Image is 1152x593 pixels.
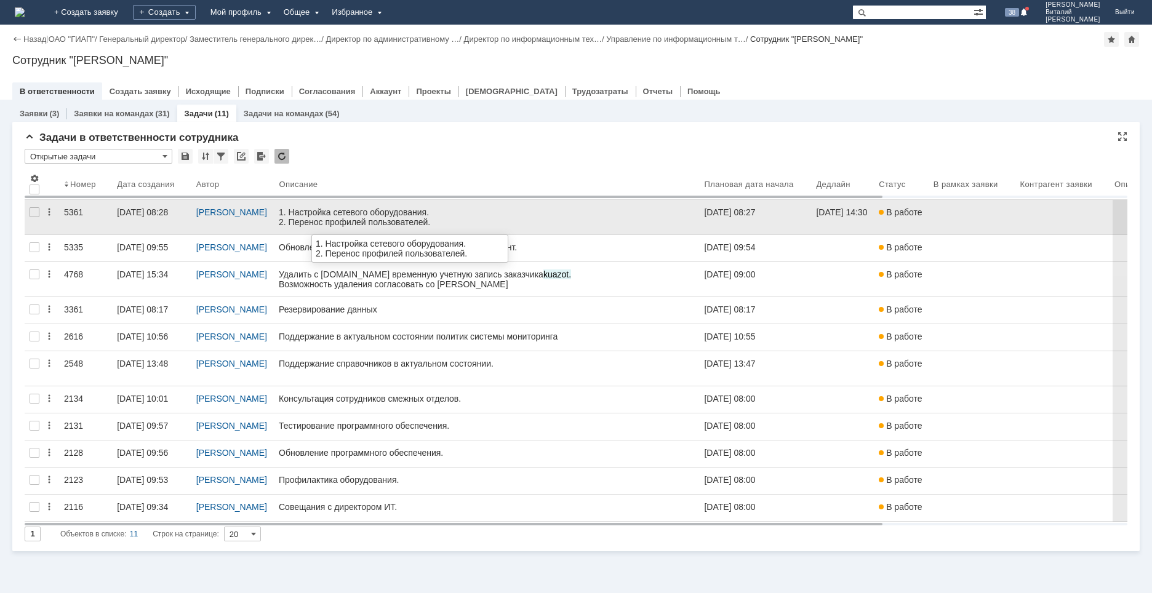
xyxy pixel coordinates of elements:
a: [PERSON_NAME] [196,269,267,279]
a: 2131 [59,413,112,440]
div: [DATE] 09:00 [704,269,755,279]
a: Директор по информационным тех… [464,34,602,44]
div: Сотрудник "[PERSON_NAME]" [750,34,863,44]
div: 2616 [64,332,107,341]
a: [DATE] 15:34 [112,262,191,296]
span: В работе [879,304,922,314]
div: Действия [44,502,54,512]
a: [DATE] 09:56 [112,440,191,467]
a: Назад [23,34,46,44]
div: Действия [44,304,54,314]
a: В ответственности [20,87,95,96]
th: Статус [874,169,929,200]
a: [DATE] 13:48 [112,351,191,386]
a: Аккаунт [370,87,401,96]
span: 38 [1005,8,1019,17]
div: 1. Настройка сетевого оборудования. 2. Перенос профилей пользователей. [316,239,500,258]
a: 2116 [59,495,112,521]
a: Трудозатраты [572,87,628,96]
div: [DATE] 10:55 [704,332,755,341]
a: [DATE] 08:00 [699,440,811,467]
div: [DATE] 09:57 [117,421,168,431]
a: [PERSON_NAME] [196,448,267,458]
a: [DATE] 13:47 [699,351,811,386]
a: [PERSON_NAME] [196,359,267,368]
div: (54) [326,109,340,118]
a: [DATE] 08:28 [112,200,191,234]
a: В работе [874,324,929,351]
a: 2548 [59,351,112,386]
div: [DATE] 09:56 [117,448,168,458]
th: Дедлайн [811,169,874,200]
div: [DATE] 08:00 [704,421,755,431]
span: В работе [879,269,922,279]
div: На всю страницу [1118,132,1127,141]
div: 2116 [64,502,107,512]
span: В работе [879,394,922,404]
th: В рамках заявки [929,169,1015,200]
div: [DATE] 09:55 [117,242,168,252]
a: [DATE] 08:00 [699,495,811,521]
div: Дата создания [117,180,174,189]
div: В рамках заявки [934,180,998,189]
div: Статус [879,180,905,189]
div: / [326,34,463,44]
a: [DATE] 09:34 [112,495,191,521]
div: [DATE] 14:30 [816,207,867,217]
div: Скопировать ссылку на список [234,149,249,164]
a: В работе [874,386,929,413]
div: [DATE] 08:00 [704,475,755,485]
a: [PERSON_NAME] [196,502,267,512]
div: [DATE] 09:54 [704,242,755,252]
div: Действия [44,332,54,341]
a: В работе [874,468,929,494]
div: Экспорт списка [254,149,269,164]
div: 4768 [64,269,107,279]
a: В работе [874,413,929,440]
div: [DATE] 15:34 [117,269,168,279]
span: В работе [879,502,922,512]
div: 2134 [64,394,107,404]
div: 5361 [64,207,107,217]
div: 5335 [64,242,107,252]
div: Контрагент заявки [1020,180,1092,189]
div: [DATE] 10:01 [117,394,168,404]
th: Контрагент заявки [1015,169,1110,200]
div: Сортировка... [198,149,213,164]
div: 3361 [64,304,107,314]
div: (11) [215,109,229,118]
span: Задачи в ответственности сотрудника [25,132,239,143]
div: Создать [133,5,196,20]
a: Создать заявку [110,87,171,96]
a: [DATE] 08:00 [699,413,811,440]
a: В работе [874,200,929,234]
th: Номер [59,169,112,200]
div: / [99,34,190,44]
div: [DATE] 08:28 [117,207,168,217]
a: Проекты [416,87,450,96]
a: Согласования [299,87,356,96]
a: [DATE] 08:00 [699,468,811,494]
span: В работе [879,475,922,485]
div: 2128 [64,448,107,458]
div: 11 [130,527,138,541]
th: Дата создания [112,169,191,200]
a: [PERSON_NAME] [196,207,267,217]
a: [DATE] 10:56 [112,324,191,351]
div: 2123 [64,475,107,485]
div: Описание [279,180,318,189]
div: (31) [155,109,169,118]
a: Директор по административному … [326,34,459,44]
span: Объектов в списке: [60,530,126,538]
div: [DATE] 08:17 [704,304,755,314]
div: [DATE] 10:56 [117,332,168,341]
div: Сохранить вид [178,149,193,164]
div: [DATE] 08:17 [117,304,168,314]
a: В работе [874,351,929,386]
span: В работе [879,207,922,217]
span: [PERSON_NAME] [1046,16,1100,23]
div: / [606,34,750,44]
a: Задачи [185,109,213,118]
a: ОАО "ГИАП" [49,34,95,44]
a: [PERSON_NAME] [196,394,267,404]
